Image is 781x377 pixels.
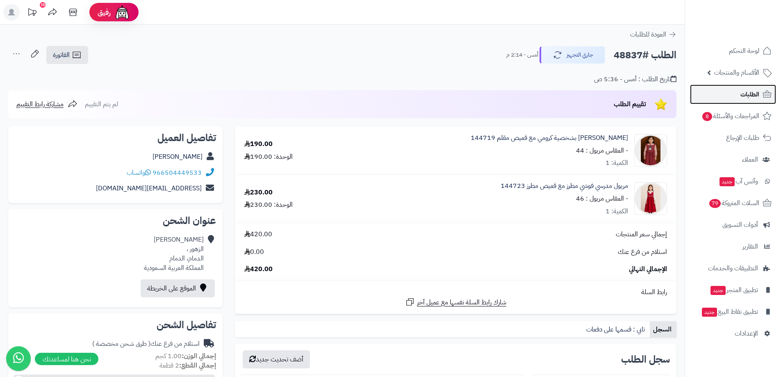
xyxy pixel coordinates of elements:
div: 10 [40,2,46,8]
img: 1754175138-2AE3ABA6-FFE5-4F98-AE15-03D24E648CC5-90x90.png [635,134,667,167]
span: الإجمالي النهائي [629,265,667,274]
span: جديد [702,308,717,317]
a: مشاركة رابط التقييم [16,99,77,109]
a: طلبات الإرجاع [690,128,776,148]
span: التقارير [742,241,758,252]
a: أدوات التسويق [690,215,776,235]
span: إجمالي سعر المنتجات [616,230,667,239]
div: رابط السلة [238,288,673,297]
span: الإعدادات [735,328,758,339]
img: 1754810921-EB1B11AC-AB1C-4E67-92C1-7E198AFD7AA2-90x90.png [635,182,667,215]
a: العملاء [690,150,776,169]
a: [PERSON_NAME] [153,152,203,162]
div: 190.00 [244,139,273,149]
a: الفاتورة [46,46,88,64]
span: 420.00 [244,230,272,239]
span: 79 [709,199,721,208]
small: - المقاس مريول : 46 [576,194,628,203]
span: السلات المتروكة [708,197,759,209]
span: التطبيقات والخدمات [708,263,758,274]
div: استلام من فرع عنك [92,339,200,349]
div: الوحدة: 230.00 [244,200,293,210]
div: تاريخ الطلب : أمس - 5:36 ص [594,75,676,84]
h2: تفاصيل الشحن [15,320,216,330]
button: جاري التجهيز [540,46,605,64]
a: تطبيق المتجرجديد [690,280,776,300]
span: الأقسام والمنتجات [714,67,759,78]
span: رفيق [98,7,111,17]
span: 420.00 [244,265,273,274]
span: المراجعات والأسئلة [701,110,759,122]
span: الفاتورة [53,50,70,60]
span: 8 [702,112,713,121]
span: تطبيق المتجر [710,284,758,296]
a: التقارير [690,237,776,256]
strong: إجمالي الوزن: [182,351,216,361]
h2: عنوان الشحن [15,216,216,226]
h2: الطلب #48837 [614,47,676,64]
span: استلام من فرع عنك [618,247,667,257]
a: العودة للطلبات [630,30,676,39]
span: جديد [710,286,726,295]
a: الإعدادات [690,324,776,343]
h3: سجل الطلب [621,354,670,364]
a: واتساب [127,168,151,178]
span: تقييم الطلب [614,99,646,109]
div: [PERSON_NAME] الزهور ، الدمام، الدمام المملكة العربية السعودية [144,235,204,272]
small: - المقاس مريول : 44 [576,146,628,155]
a: [EMAIL_ADDRESS][DOMAIN_NAME] [96,183,202,193]
span: لوحة التحكم [729,45,759,57]
small: 2 قطعة [159,361,216,370]
span: أدوات التسويق [722,219,758,231]
a: التطبيقات والخدمات [690,258,776,278]
img: ai-face.png [114,4,130,21]
button: أضف تحديث جديد [243,350,310,368]
a: لوحة التحكم [690,41,776,61]
span: لم يتم التقييم [85,99,118,109]
span: ( طرق شحن مخصصة ) [92,339,150,349]
span: العودة للطلبات [630,30,666,39]
h2: تفاصيل العميل [15,133,216,143]
span: وآتس آب [719,176,758,187]
a: شارك رابط السلة نفسها مع عميل آخر [405,297,506,307]
div: الكمية: 1 [606,158,628,168]
a: 966504449533 [153,168,202,178]
a: السجل [650,321,676,338]
a: المراجعات والأسئلة8 [690,106,776,126]
span: مشاركة رابط التقييم [16,99,64,109]
span: شارك رابط السلة نفسها مع عميل آخر [417,298,506,307]
a: الطلبات [690,85,776,104]
span: جديد [720,177,735,186]
a: وآتس آبجديد [690,171,776,191]
span: طلبات الإرجاع [726,132,759,144]
a: تحديثات المنصة [22,4,42,23]
span: تطبيق نقاط البيع [701,306,758,318]
a: تابي : قسمها على دفعات [583,321,650,338]
span: الطلبات [740,89,759,100]
small: 1.00 كجم [155,351,216,361]
img: logo-2.png [725,18,773,35]
strong: إجمالي القطع: [179,361,216,370]
span: العملاء [742,154,758,165]
a: السلات المتروكة79 [690,193,776,213]
span: 0.00 [244,247,264,257]
small: أمس - 2:14 م [506,51,538,59]
a: تطبيق نقاط البيعجديد [690,302,776,322]
a: [PERSON_NAME] بشخصية كرومي مع قميص مقلم 144719 [471,133,628,143]
a: الموقع على الخريطة [141,279,215,297]
div: الكمية: 1 [606,207,628,216]
div: 230.00 [244,188,273,197]
div: الوحدة: 190.00 [244,152,293,162]
a: مريول مدرسي فوشي مطرز مع قميص مطرز 144723 [501,181,628,191]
